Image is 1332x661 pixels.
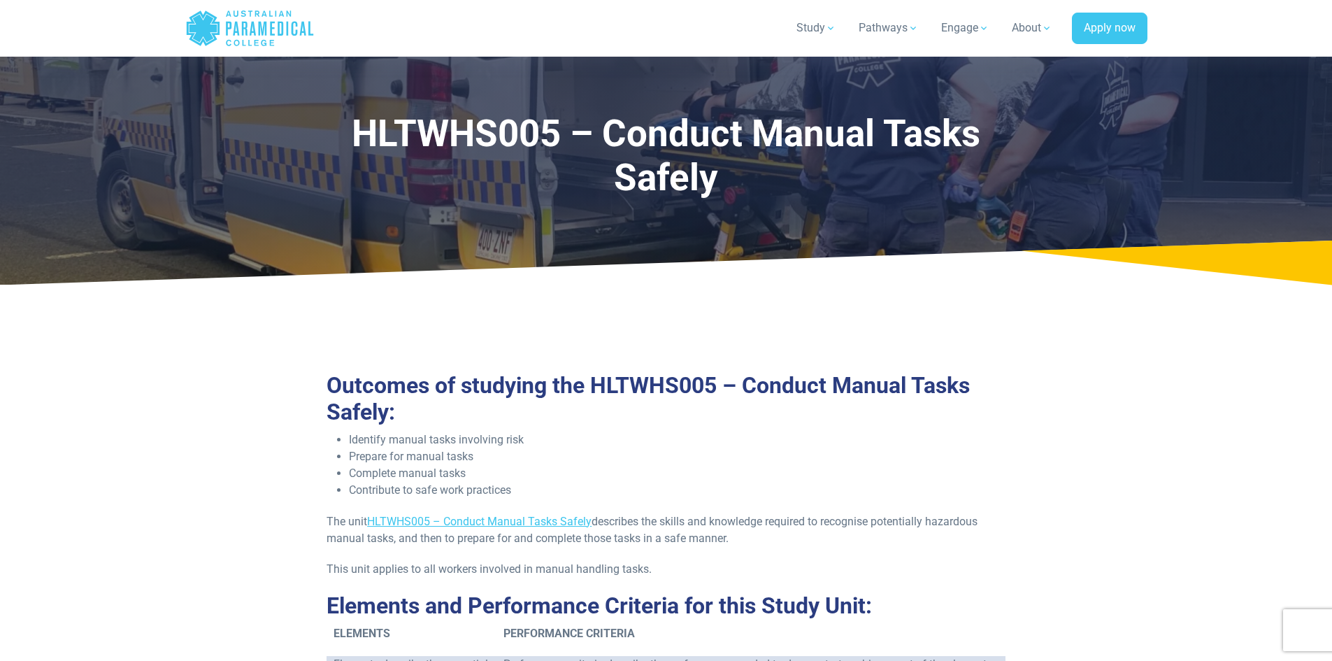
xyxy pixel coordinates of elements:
h1: HLTWHS005 – Conduct Manual Tasks Safely [306,112,1027,201]
span: ELEMENTS [334,627,390,640]
span: PERFORMANCE [503,627,583,640]
a: Engage [933,8,998,48]
span: CRITERIA [586,627,635,640]
li: Prepare for manual tasks [349,448,1005,465]
a: Pathways [850,8,927,48]
a: Australian Paramedical College [185,6,315,51]
h2: Elements and Performance Criteria for this Study Unit: [327,592,1005,619]
li: Identify manual tasks involving risk [349,432,1005,448]
li: Contribute to safe work practices [349,482,1005,499]
a: HLTWHS005 – Conduct Manual Tasks Safely [367,515,592,528]
li: Complete manual tasks [349,465,1005,482]
h2: Outcomes of studying the HLTWHS005 – Conduct Manual Tasks Safely: [327,372,1005,426]
p: The unit describes the skills and knowledge required to recognise potentially hazardous manual ta... [327,513,1005,547]
a: Study [788,8,845,48]
a: About [1003,8,1061,48]
a: Apply now [1072,13,1147,45]
p: This unit applies to all workers involved in manual handling tasks. [327,561,1005,578]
